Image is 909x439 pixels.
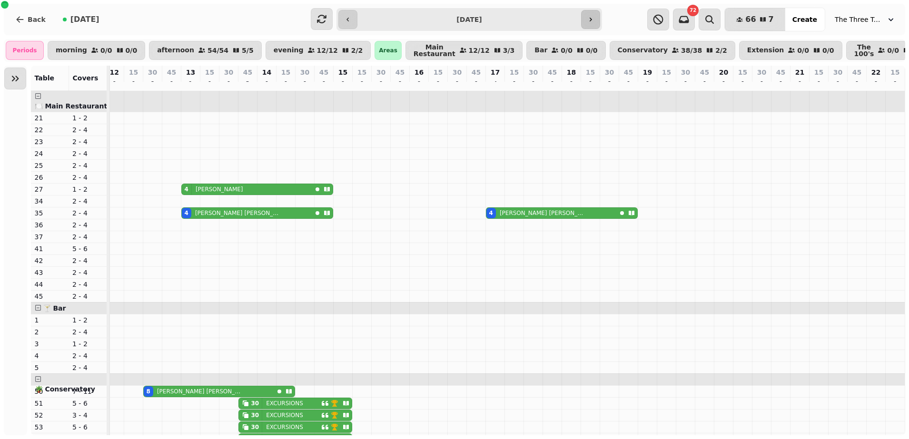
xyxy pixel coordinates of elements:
p: 15 [890,68,899,77]
p: 36 [35,220,65,230]
p: 16 [187,79,195,98]
p: 0 [872,79,880,88]
p: 0 [301,79,309,88]
p: 45 [548,68,557,77]
p: 0 [682,79,690,88]
p: evening [274,47,304,54]
p: 37 [35,232,65,242]
span: Back [28,16,46,23]
p: 54 / 54 [207,47,228,54]
p: 50 [35,387,65,396]
p: 2 - 4 [72,232,103,242]
p: 45 [776,68,785,77]
p: 2 [35,327,65,337]
p: 0 / 0 [586,47,598,54]
p: Main Restaurant [414,44,455,57]
p: 15 [586,68,595,77]
p: 18 [567,68,576,77]
p: 41 [35,244,65,254]
p: 2 - 4 [72,351,103,361]
p: 0 [168,79,176,88]
p: 0 [110,79,118,88]
p: 45 [167,68,176,77]
button: 667 [725,8,785,31]
button: morning0/00/0 [48,41,145,60]
p: 30 [148,68,157,77]
p: 4 [492,79,499,88]
p: 7 - 11 [72,387,103,396]
div: Periods [6,41,44,60]
p: 43 [35,268,65,277]
span: The Three Trees [835,15,882,24]
p: 5 - 6 [72,399,103,408]
span: 🍸 Bar [43,304,66,312]
p: 5 [35,363,65,372]
button: evening12/122/2 [266,41,371,60]
p: 13 [186,68,195,77]
p: 1 - 2 [72,185,103,194]
p: 0 [396,79,404,88]
p: 2 / 2 [351,47,363,54]
p: 34 [35,196,65,206]
p: 12 [110,68,119,77]
p: 0 [815,79,823,88]
p: 21 [35,113,65,123]
p: 45 [852,68,861,77]
p: 45 [700,68,709,77]
p: 0 / 0 [100,47,112,54]
p: 16 [415,68,424,77]
p: 12 / 12 [317,47,338,54]
p: 2 - 4 [72,327,103,337]
p: 2 - 4 [72,161,103,170]
span: Covers [73,74,99,82]
p: 0 [720,79,728,88]
p: 0 [663,79,671,88]
p: 15 [662,68,671,77]
span: Create [792,16,817,23]
p: 0 [625,79,632,88]
button: Conservatory38/382/2 [610,41,735,60]
span: 72 [690,8,696,13]
div: 4 [489,209,493,217]
p: 42 [35,256,65,265]
p: 0 [853,79,861,88]
span: 66 [745,16,756,23]
p: 0 [358,79,366,88]
p: 0 [891,79,899,88]
p: 1 - 2 [72,315,103,325]
p: 52 [35,410,65,420]
p: 0 [339,79,347,88]
p: 0 / 0 [797,47,809,54]
button: Back [8,8,53,31]
p: 19 [643,68,652,77]
p: 0 [587,79,594,88]
p: 2 - 4 [72,125,103,135]
p: [PERSON_NAME] [PERSON_NAME] [500,209,587,217]
p: 3 - 4 [72,410,103,420]
p: 51 [35,399,65,408]
p: 30 [224,68,233,77]
p: 0 [549,79,556,88]
p: 0 [282,79,290,88]
p: 0 [568,79,575,88]
button: afternoon54/545/5 [149,41,262,60]
p: morning [56,47,87,54]
p: 0 [758,79,766,88]
p: Bar [534,47,547,54]
p: 15 [205,68,214,77]
div: 30 [251,400,259,407]
button: The Three Trees [829,11,901,28]
p: 0 [777,79,785,88]
p: 5 - 6 [72,422,103,432]
p: 30 [376,68,385,77]
p: EXCURSIONS [266,423,303,431]
p: 45 [624,68,633,77]
p: 0 / 0 [887,47,899,54]
p: 20 [719,68,728,77]
p: 2 / 2 [715,47,727,54]
p: 1 - 2 [72,339,103,349]
p: Extension [747,47,784,54]
p: 3 / 3 [503,47,515,54]
p: 45 [35,292,65,301]
p: 27 [35,185,65,194]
